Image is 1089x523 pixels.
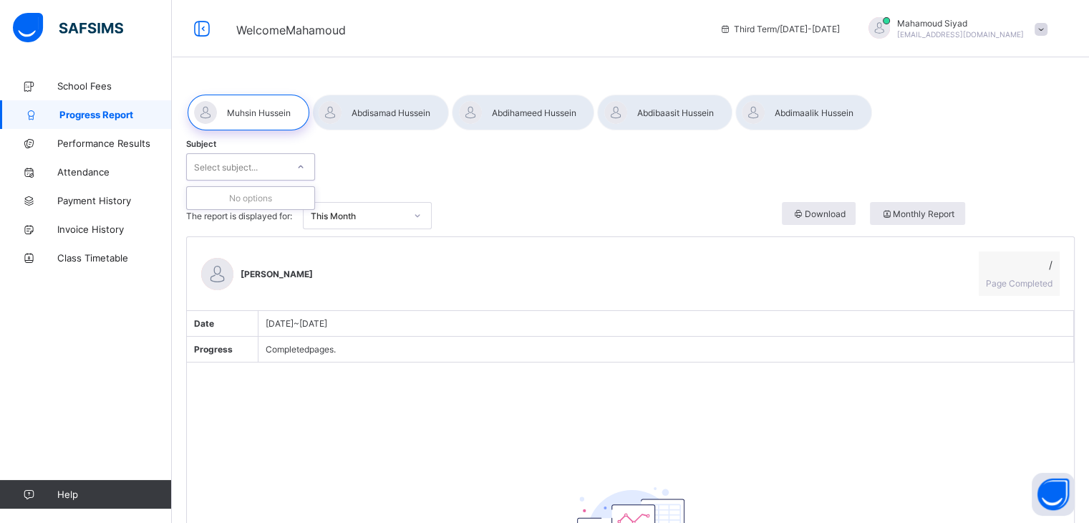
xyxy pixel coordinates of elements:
span: [DATE] ~ [DATE] [266,318,327,329]
span: Mahamoud Siyad [897,18,1024,29]
span: / [986,259,1052,271]
span: Invoice History [57,224,172,235]
span: Welcome Mahamoud [236,23,346,37]
span: Subject [186,139,216,149]
span: Download [793,208,846,219]
span: Progress [194,344,233,355]
span: Monthly Report [881,208,954,219]
span: [PERSON_NAME] [241,269,313,279]
div: This Month [311,211,405,221]
div: No options [187,187,314,209]
div: Select subject... [194,153,258,181]
span: session/term information [720,24,840,34]
span: Date [194,318,214,329]
span: Attendance [57,166,172,178]
span: [EMAIL_ADDRESS][DOMAIN_NAME] [897,30,1024,39]
img: safsims [13,13,123,43]
span: Payment History [57,195,172,206]
a: Monthly Report [870,202,1075,229]
button: Open asap [1032,473,1075,516]
span: Completed pages. [266,344,336,355]
span: School Fees [57,80,172,92]
span: The report is displayed for: [186,211,292,221]
span: Class Timetable [57,252,172,264]
span: Performance Results [57,138,172,149]
span: Help [57,489,171,500]
div: MahamoudSiyad [854,17,1055,41]
span: Page Completed [986,278,1052,289]
span: Progress Report [59,109,172,120]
